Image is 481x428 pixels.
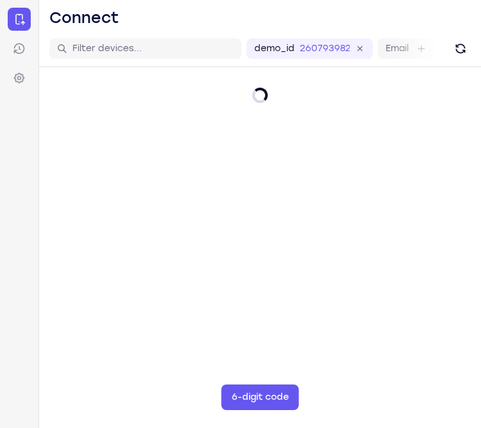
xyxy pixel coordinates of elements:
input: Filter devices... [72,42,234,55]
button: Refresh [450,38,471,59]
label: Email [386,42,409,55]
a: Settings [8,67,31,90]
a: Sessions [8,37,31,60]
h1: Connect [49,8,119,28]
label: demo_id [254,42,295,55]
button: 6-digit code [222,384,299,410]
a: Connect [8,8,31,31]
